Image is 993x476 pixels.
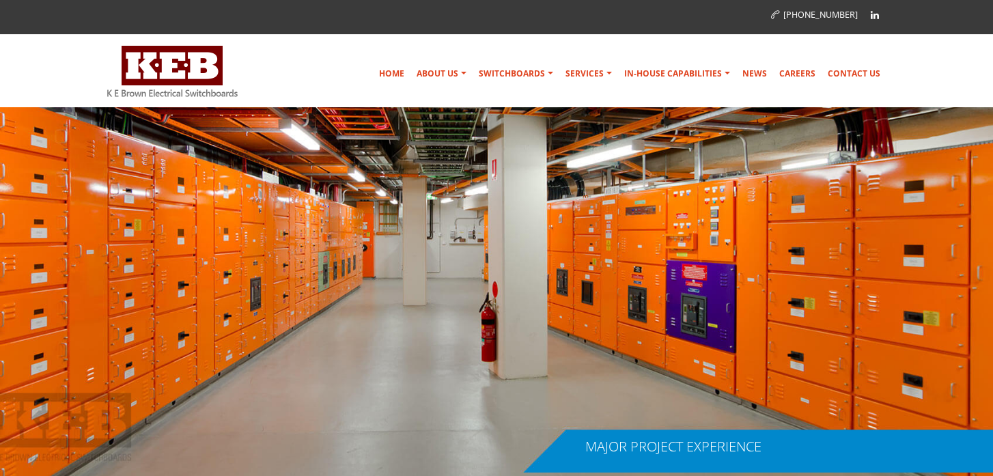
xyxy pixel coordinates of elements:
[822,60,886,87] a: Contact Us
[771,9,858,20] a: [PHONE_NUMBER]
[737,60,772,87] a: News
[107,46,238,97] img: K E Brown Electrical Switchboards
[865,5,885,25] a: Linkedin
[774,60,821,87] a: Careers
[560,60,617,87] a: Services
[374,60,410,87] a: Home
[411,60,472,87] a: About Us
[473,60,559,87] a: Switchboards
[619,60,736,87] a: In-house Capabilities
[585,440,761,453] div: MAJOR PROJECT EXPERIENCE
